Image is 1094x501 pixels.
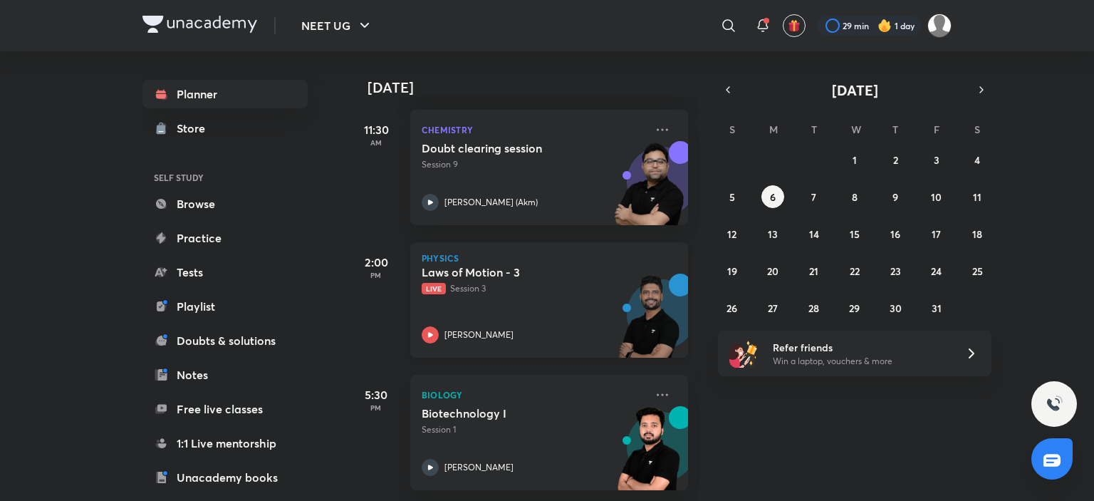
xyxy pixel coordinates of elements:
[934,153,939,167] abbr: October 3, 2025
[348,138,405,147] p: AM
[761,259,784,282] button: October 20, 2025
[726,301,737,315] abbr: October 26, 2025
[877,19,892,33] img: streak
[803,296,825,319] button: October 28, 2025
[803,185,825,208] button: October 7, 2025
[884,222,907,245] button: October 16, 2025
[348,121,405,138] h5: 11:30
[932,301,942,315] abbr: October 31, 2025
[893,153,898,167] abbr: October 2, 2025
[142,190,308,218] a: Browse
[811,123,817,136] abbr: Tuesday
[892,123,898,136] abbr: Thursday
[293,11,382,40] button: NEET UG
[142,395,308,423] a: Free live classes
[767,264,778,278] abbr: October 20, 2025
[422,282,645,295] p: Session 3
[931,264,942,278] abbr: October 24, 2025
[931,190,942,204] abbr: October 10, 2025
[843,148,866,171] button: October 1, 2025
[422,423,645,436] p: Session 1
[925,222,948,245] button: October 17, 2025
[811,190,816,204] abbr: October 7, 2025
[721,222,744,245] button: October 12, 2025
[422,254,677,262] p: Physics
[721,296,744,319] button: October 26, 2025
[444,329,514,341] p: [PERSON_NAME]
[422,283,446,294] span: Live
[843,259,866,282] button: October 22, 2025
[852,190,858,204] abbr: October 8, 2025
[934,123,939,136] abbr: Friday
[925,259,948,282] button: October 24, 2025
[769,123,778,136] abbr: Monday
[177,120,214,137] div: Store
[884,148,907,171] button: October 2, 2025
[808,301,819,315] abbr: October 28, 2025
[729,123,735,136] abbr: Sunday
[890,227,900,241] abbr: October 16, 2025
[610,141,688,239] img: unacademy
[142,326,308,355] a: Doubts & solutions
[729,190,735,204] abbr: October 5, 2025
[727,227,736,241] abbr: October 12, 2025
[972,227,982,241] abbr: October 18, 2025
[832,81,878,100] span: [DATE]
[966,148,989,171] button: October 4, 2025
[768,227,778,241] abbr: October 13, 2025
[422,406,599,420] h5: Biotechnology I
[422,121,645,138] p: Chemistry
[783,14,806,37] button: avatar
[843,222,866,245] button: October 15, 2025
[966,185,989,208] button: October 11, 2025
[925,296,948,319] button: October 31, 2025
[851,123,861,136] abbr: Wednesday
[142,463,308,492] a: Unacademy books
[142,292,308,321] a: Playlist
[727,264,737,278] abbr: October 19, 2025
[849,301,860,315] abbr: October 29, 2025
[348,403,405,412] p: PM
[721,185,744,208] button: October 5, 2025
[768,301,778,315] abbr: October 27, 2025
[142,80,308,108] a: Planner
[853,153,857,167] abbr: October 1, 2025
[972,264,983,278] abbr: October 25, 2025
[142,16,257,36] a: Company Logo
[770,190,776,204] abbr: October 6, 2025
[788,19,801,32] img: avatar
[884,259,907,282] button: October 23, 2025
[843,185,866,208] button: October 8, 2025
[348,386,405,403] h5: 5:30
[966,259,989,282] button: October 25, 2025
[422,265,599,279] h5: Laws of Motion - 3
[927,14,952,38] img: Kebir Hasan Sk
[422,158,645,171] p: Session 9
[142,16,257,33] img: Company Logo
[610,274,688,372] img: unacademy
[803,259,825,282] button: October 21, 2025
[142,114,308,143] a: Store
[729,339,758,368] img: referral
[1046,396,1063,413] img: ttu
[773,340,948,355] h6: Refer friends
[761,296,784,319] button: October 27, 2025
[850,264,860,278] abbr: October 22, 2025
[850,227,860,241] abbr: October 15, 2025
[966,222,989,245] button: October 18, 2025
[932,227,941,241] abbr: October 17, 2025
[773,355,948,368] p: Win a laptop, vouchers & more
[890,301,902,315] abbr: October 30, 2025
[761,222,784,245] button: October 13, 2025
[444,461,514,474] p: [PERSON_NAME]
[761,185,784,208] button: October 6, 2025
[738,80,971,100] button: [DATE]
[348,271,405,279] p: PM
[142,165,308,190] h6: SELF STUDY
[422,141,599,155] h5: Doubt clearing session
[843,296,866,319] button: October 29, 2025
[974,123,980,136] abbr: Saturday
[925,148,948,171] button: October 3, 2025
[142,258,308,286] a: Tests
[142,429,308,458] a: 1:1 Live mentorship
